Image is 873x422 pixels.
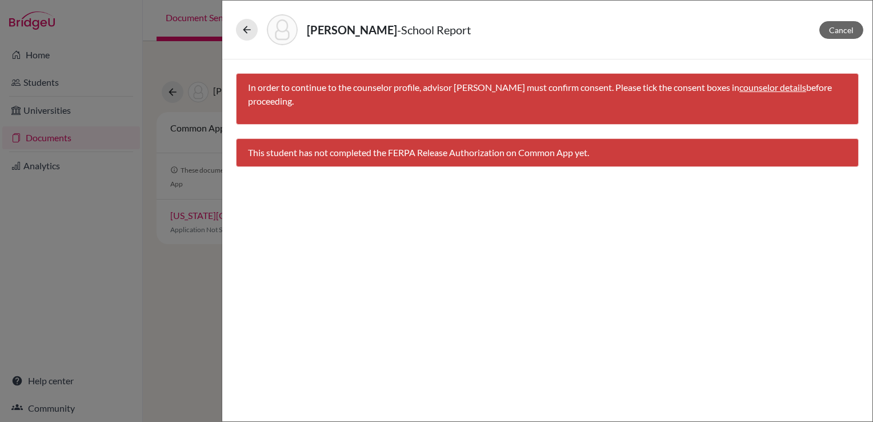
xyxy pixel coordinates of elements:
[236,138,859,167] div: This student has not completed the FERPA Release Authorization on Common App yet.
[739,82,806,93] a: counselor details
[397,23,471,37] span: - School Report
[307,23,397,37] strong: [PERSON_NAME]
[819,21,863,39] button: Cancel
[248,81,847,108] p: In order to continue to the counselor profile, advisor [PERSON_NAME] must confirm consent. Please...
[829,25,854,35] span: Cancel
